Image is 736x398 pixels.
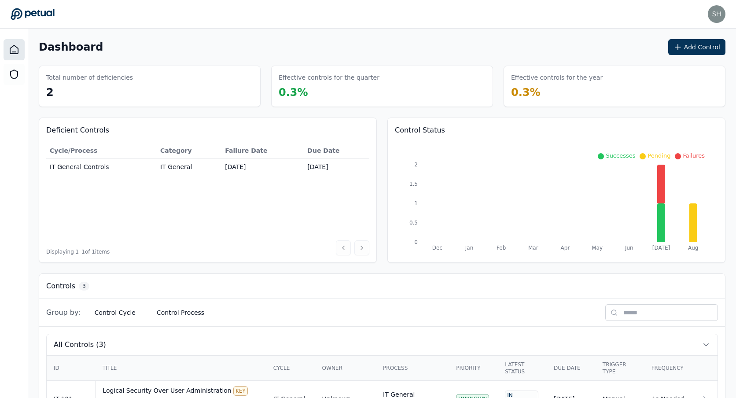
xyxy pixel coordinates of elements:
[432,245,442,251] tspan: Dec
[528,245,538,251] tspan: Mar
[150,305,211,321] button: Control Process
[4,39,25,60] a: Dashboard
[414,200,418,206] tspan: 1
[233,386,248,396] div: KEY
[46,159,157,175] td: IT General Controls
[46,125,369,136] h3: Deficient Controls
[221,159,304,175] td: [DATE]
[688,245,698,251] tspan: Aug
[625,245,633,251] tspan: Jun
[708,5,725,23] img: shekhar.khedekar+snowflake@petual.ai
[651,365,686,372] div: Frequency
[47,334,718,355] button: All Controls (3)
[46,248,110,255] span: Displaying 1– 1 of 1 items
[279,86,308,99] span: 0.3 %
[79,282,89,291] span: 3
[497,245,506,251] tspan: Feb
[354,240,369,255] button: Next
[606,152,635,159] span: Successes
[46,73,133,82] h3: Total number of deficiencies
[279,73,379,82] h3: Effective controls for the quarter
[648,152,670,159] span: Pending
[46,143,157,159] th: Cycle/Process
[409,181,418,187] tspan: 1.5
[304,159,369,175] td: [DATE]
[39,40,103,54] h1: Dashboard
[668,39,725,55] button: Add Control
[221,143,304,159] th: Failure Date
[88,305,143,321] button: Control Cycle
[103,365,259,372] div: Title
[46,281,75,291] h3: Controls
[157,159,221,175] td: IT General
[511,73,603,82] h3: Effective controls for the year
[322,365,369,372] div: Owner
[683,152,705,159] span: Failures
[652,245,670,251] tspan: [DATE]
[103,386,259,396] div: Logical Security Over User Administration
[11,8,55,20] a: Go to Dashboard
[383,365,442,372] div: Process
[304,143,369,159] th: Due Date
[54,339,106,350] span: All Controls (3)
[554,365,589,372] div: Due Date
[157,143,221,159] th: Category
[336,240,351,255] button: Previous
[511,86,541,99] span: 0.3 %
[395,125,718,136] h3: Control Status
[505,361,540,375] div: Latest Status
[273,365,308,372] div: Cycle
[414,162,418,168] tspan: 2
[561,245,570,251] tspan: Apr
[456,365,491,372] div: Priority
[603,361,637,375] div: Trigger Type
[414,239,418,245] tspan: 0
[46,86,54,99] span: 2
[409,220,418,226] tspan: 0.5
[465,245,474,251] tspan: Jan
[46,307,81,318] span: Group by:
[592,245,603,251] tspan: May
[4,64,25,85] a: SOC
[54,365,88,372] div: ID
